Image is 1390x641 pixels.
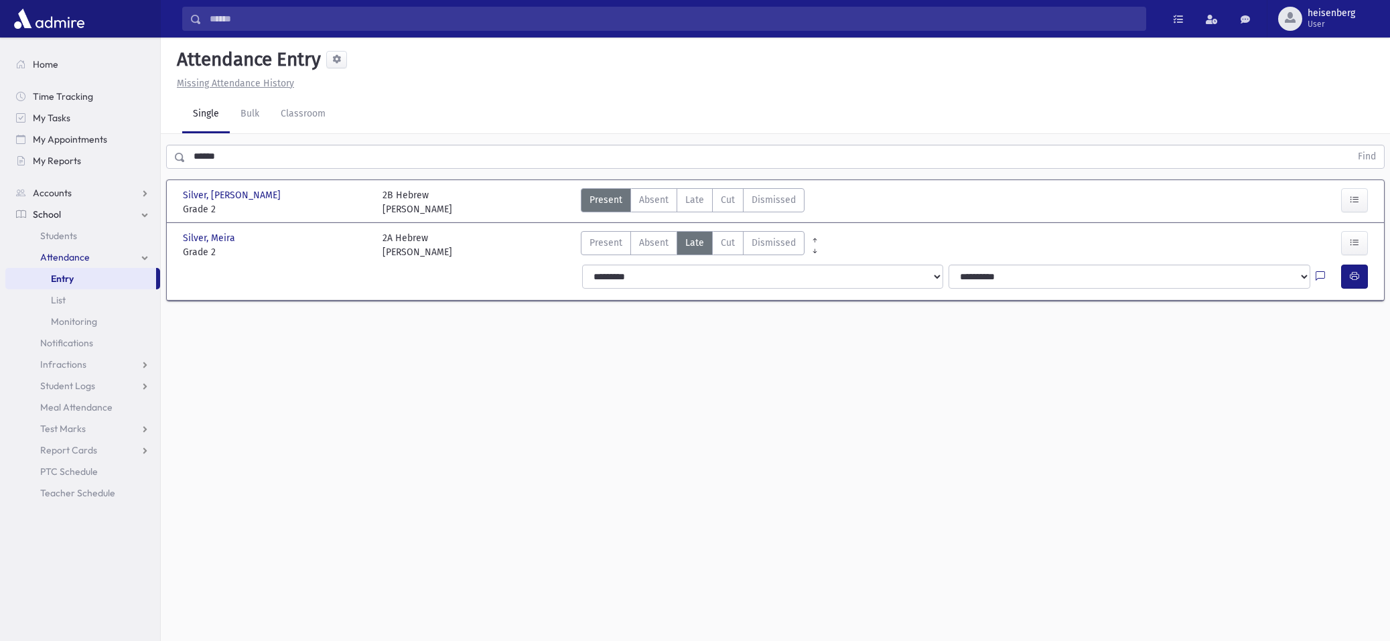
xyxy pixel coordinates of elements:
[270,96,336,133] a: Classroom
[33,58,58,70] span: Home
[5,375,160,397] a: Student Logs
[5,268,156,289] a: Entry
[752,236,796,250] span: Dismissed
[51,273,74,285] span: Entry
[5,150,160,171] a: My Reports
[5,354,160,375] a: Infractions
[589,193,622,207] span: Present
[33,187,72,199] span: Accounts
[183,231,238,245] span: Silver, Meira
[1350,145,1384,168] button: Find
[383,188,452,216] div: 2B Hebrew [PERSON_NAME]
[40,401,113,413] span: Meal Attendance
[5,204,160,225] a: School
[11,5,88,32] img: AdmirePro
[5,107,160,129] a: My Tasks
[202,7,1145,31] input: Search
[5,482,160,504] a: Teacher Schedule
[183,202,369,216] span: Grade 2
[182,96,230,133] a: Single
[183,188,283,202] span: Silver, [PERSON_NAME]
[40,380,95,392] span: Student Logs
[5,397,160,418] a: Meal Attendance
[40,337,93,349] span: Notifications
[721,236,735,250] span: Cut
[40,251,90,263] span: Attendance
[33,112,70,124] span: My Tasks
[5,182,160,204] a: Accounts
[581,231,805,259] div: AttTypes
[33,90,93,102] span: Time Tracking
[685,236,704,250] span: Late
[40,444,97,456] span: Report Cards
[589,236,622,250] span: Present
[5,225,160,246] a: Students
[5,129,160,150] a: My Appointments
[171,78,294,89] a: Missing Attendance History
[5,418,160,439] a: Test Marks
[1308,19,1355,29] span: User
[40,423,86,435] span: Test Marks
[5,289,160,311] a: List
[51,315,97,328] span: Monitoring
[183,245,369,259] span: Grade 2
[51,294,66,306] span: List
[230,96,270,133] a: Bulk
[40,487,115,499] span: Teacher Schedule
[5,54,160,75] a: Home
[5,332,160,354] a: Notifications
[752,193,796,207] span: Dismissed
[1308,8,1355,19] span: heisenberg
[5,461,160,482] a: PTC Schedule
[177,78,294,89] u: Missing Attendance History
[33,155,81,167] span: My Reports
[639,236,669,250] span: Absent
[33,208,61,220] span: School
[721,193,735,207] span: Cut
[5,86,160,107] a: Time Tracking
[383,231,452,259] div: 2A Hebrew [PERSON_NAME]
[685,193,704,207] span: Late
[5,311,160,332] a: Monitoring
[171,48,321,71] h5: Attendance Entry
[5,439,160,461] a: Report Cards
[581,188,805,216] div: AttTypes
[33,133,107,145] span: My Appointments
[639,193,669,207] span: Absent
[40,358,86,370] span: Infractions
[40,230,77,242] span: Students
[5,246,160,268] a: Attendance
[40,466,98,478] span: PTC Schedule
